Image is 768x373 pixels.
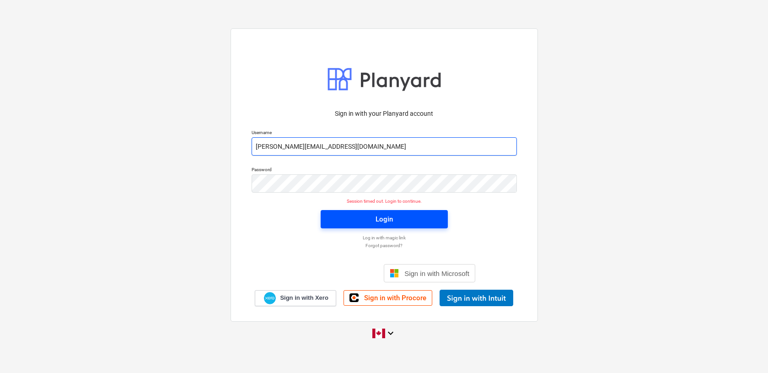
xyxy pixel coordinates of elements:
[252,137,517,156] input: Username
[364,294,426,302] span: Sign in with Procore
[404,270,469,277] span: Sign in with Microsoft
[252,167,517,174] p: Password
[376,213,393,225] div: Login
[390,269,399,278] img: Microsoft logo
[321,210,448,228] button: Login
[255,290,336,306] a: Sign in with Xero
[247,235,521,241] a: Log in with magic link
[264,292,276,304] img: Xero logo
[344,290,432,306] a: Sign in with Procore
[252,109,517,119] p: Sign in with your Planyard account
[385,328,396,339] i: keyboard_arrow_down
[252,130,517,137] p: Username
[288,263,381,283] iframe: Sign in with Google Button
[722,329,768,373] iframe: Chat Widget
[246,198,522,204] p: Session timed out. Login to continue.
[280,294,328,302] span: Sign in with Xero
[247,243,521,249] a: Forgot password?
